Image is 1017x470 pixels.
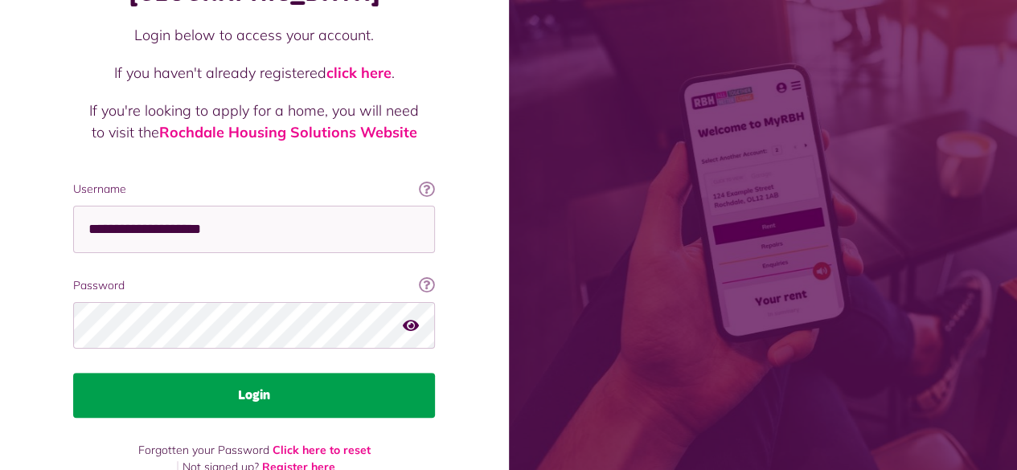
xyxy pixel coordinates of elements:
[89,100,419,143] p: If you're looking to apply for a home, you will need to visit the
[326,63,392,82] a: click here
[89,24,419,46] p: Login below to access your account.
[73,373,435,418] button: Login
[73,277,435,294] label: Password
[273,443,371,457] a: Click here to reset
[89,62,419,84] p: If you haven't already registered .
[73,181,435,198] label: Username
[138,443,269,457] span: Forgotten your Password
[159,123,417,141] a: Rochdale Housing Solutions Website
